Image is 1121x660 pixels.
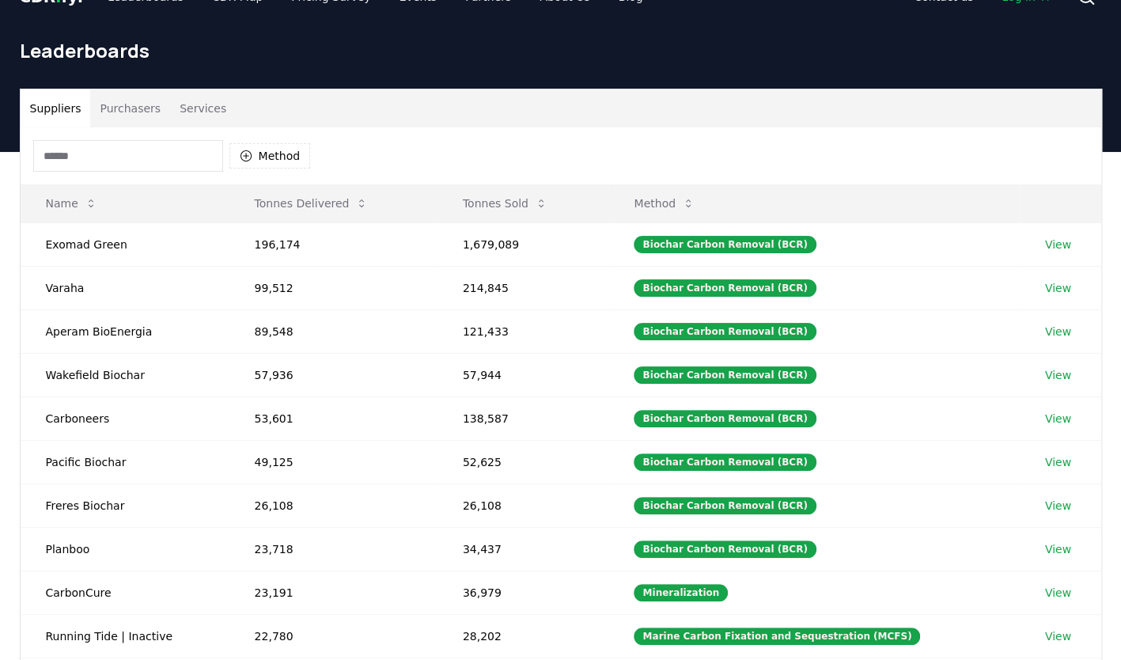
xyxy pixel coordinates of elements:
[21,571,229,614] td: CarbonCure
[1045,367,1071,383] a: View
[21,614,229,658] td: Running Tide | Inactive
[437,440,609,484] td: 52,625
[21,527,229,571] td: Planboo
[21,222,229,266] td: Exomad Green
[634,628,920,645] div: Marine Carbon Fixation and Sequestration (MCFS)
[229,396,437,440] td: 53,601
[634,236,816,253] div: Biochar Carbon Removal (BCR)
[21,266,229,309] td: Varaha
[33,188,110,219] button: Name
[437,571,609,614] td: 36,979
[437,266,609,309] td: 214,845
[437,309,609,353] td: 121,433
[1045,541,1071,557] a: View
[1045,280,1071,296] a: View
[634,497,816,514] div: Biochar Carbon Removal (BCR)
[437,527,609,571] td: 34,437
[634,541,816,558] div: Biochar Carbon Removal (BCR)
[621,188,707,219] button: Method
[634,323,816,340] div: Biochar Carbon Removal (BCR)
[21,484,229,527] td: Freres Biochar
[450,188,560,219] button: Tonnes Sold
[229,309,437,353] td: 89,548
[1045,585,1071,601] a: View
[437,614,609,658] td: 28,202
[1045,628,1071,644] a: View
[90,89,170,127] button: Purchasers
[229,614,437,658] td: 22,780
[634,453,816,471] div: Biochar Carbon Removal (BCR)
[229,353,437,396] td: 57,936
[1045,411,1071,427] a: View
[634,584,728,601] div: Mineralization
[437,353,609,396] td: 57,944
[21,89,91,127] button: Suppliers
[1045,454,1071,470] a: View
[170,89,236,127] button: Services
[21,440,229,484] td: Pacific Biochar
[20,38,1102,63] h1: Leaderboards
[634,366,816,384] div: Biochar Carbon Removal (BCR)
[229,440,437,484] td: 49,125
[21,309,229,353] td: Aperam BioEnergia
[437,222,609,266] td: 1,679,089
[437,484,609,527] td: 26,108
[242,188,381,219] button: Tonnes Delivered
[229,527,437,571] td: 23,718
[229,571,437,614] td: 23,191
[1045,324,1071,339] a: View
[229,222,437,266] td: 196,174
[229,484,437,527] td: 26,108
[1045,237,1071,252] a: View
[229,143,311,169] button: Method
[21,353,229,396] td: Wakefield Biochar
[437,396,609,440] td: 138,587
[1045,498,1071,514] a: View
[634,410,816,427] div: Biochar Carbon Removal (BCR)
[229,266,437,309] td: 99,512
[634,279,816,297] div: Biochar Carbon Removal (BCR)
[21,396,229,440] td: Carboneers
